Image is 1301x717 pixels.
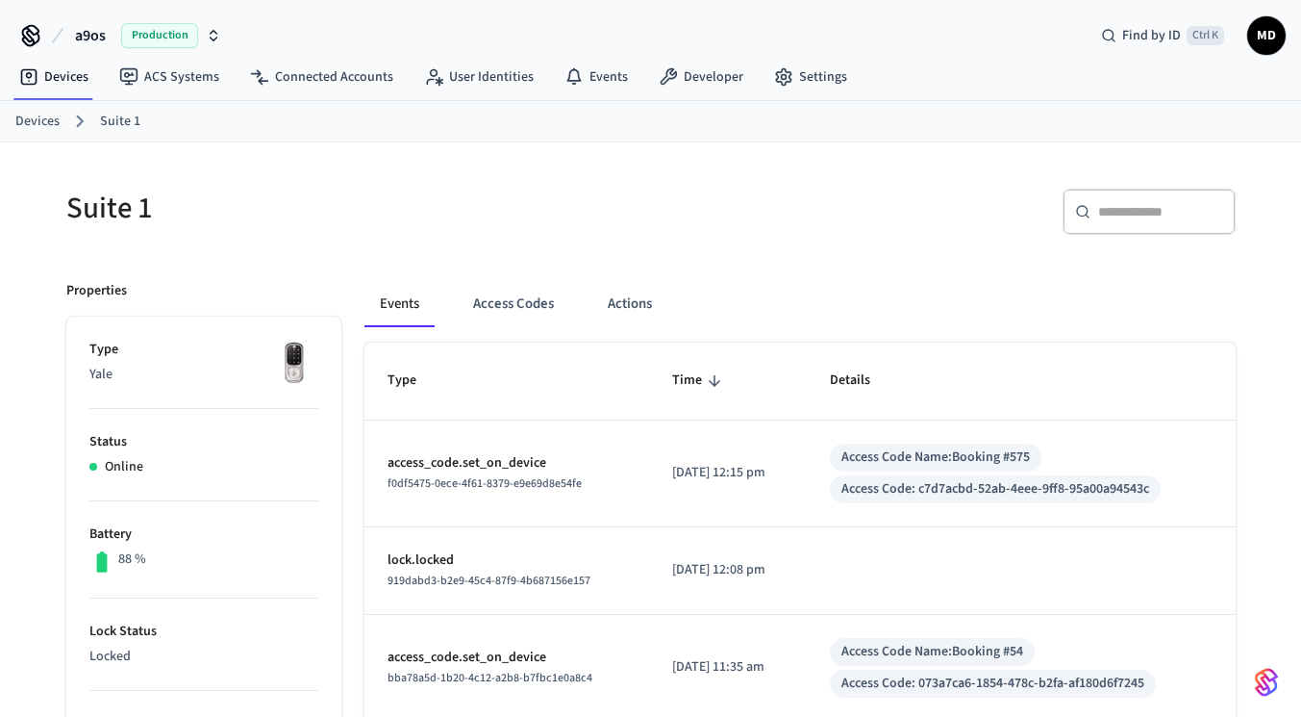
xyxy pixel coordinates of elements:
[1247,16,1286,55] button: MD
[66,281,127,301] p: Properties
[89,647,318,667] p: Locked
[4,60,104,94] a: Devices
[118,550,146,570] p: 88 %
[89,340,318,360] p: Type
[841,674,1144,694] div: Access Code: 073a7ca6-1854-478c-b2fa-af180d6f7245
[1122,26,1181,45] span: Find by ID
[388,648,626,668] p: access_code.set_on_device
[409,60,549,94] a: User Identities
[388,573,590,589] span: 919dabd3-b2e9-45c4-87f9-4b687156e157
[89,622,318,642] p: Lock Status
[549,60,643,94] a: Events
[672,560,784,580] p: [DATE] 12:08 pm
[1086,18,1239,53] div: Find by IDCtrl K
[235,60,409,94] a: Connected Accounts
[364,281,1236,327] div: ant example
[121,23,198,48] span: Production
[458,281,569,327] button: Access Codes
[89,525,318,545] p: Battery
[592,281,667,327] button: Actions
[100,112,140,132] a: Suite 1
[388,453,626,474] p: access_code.set_on_device
[75,24,106,47] span: a9os
[89,432,318,452] p: Status
[1187,26,1224,45] span: Ctrl K
[270,340,318,388] img: Yale Assure Touchscreen Wifi Smart Lock, Satin Nickel, Front
[643,60,759,94] a: Developer
[364,281,435,327] button: Events
[89,365,318,385] p: Yale
[388,670,592,686] span: bba78a5d-1b20-4c12-a2b8-b7fbc1e0a8c4
[841,479,1149,499] div: Access Code: c7d7acbd-52ab-4eee-9ff8-95a00a94543c
[15,112,60,132] a: Devices
[388,551,626,571] p: lock.locked
[1249,18,1284,53] span: MD
[841,448,1030,468] div: Access Code Name: Booking #575
[672,657,784,678] p: [DATE] 11:35 am
[66,189,639,228] h5: Suite 1
[672,366,727,396] span: Time
[830,366,895,396] span: Details
[388,366,441,396] span: Type
[388,475,582,492] span: f0df5475-0ece-4f61-8379-e9e69d8e54fe
[759,60,863,94] a: Settings
[1255,667,1278,698] img: SeamLogoGradient.69752ec5.svg
[672,463,784,483] p: [DATE] 12:15 pm
[105,457,143,477] p: Online
[841,642,1023,662] div: Access Code Name: Booking #54
[104,60,235,94] a: ACS Systems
